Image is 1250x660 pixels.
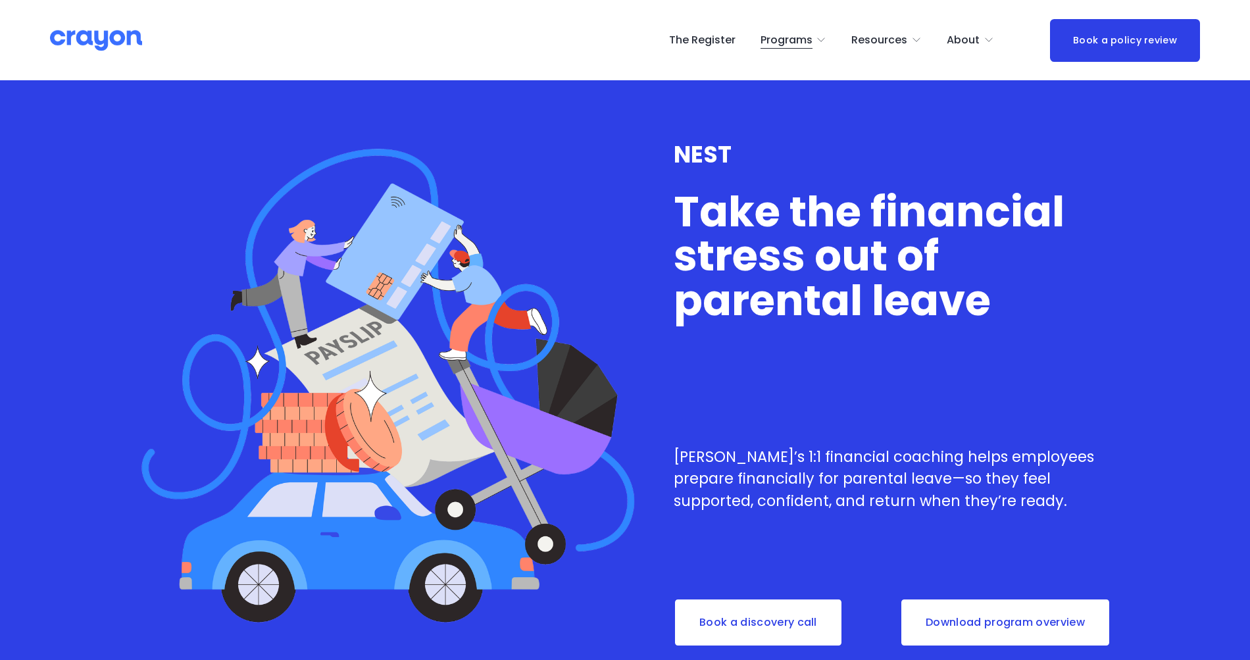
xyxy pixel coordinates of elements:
h1: Take the financial stress out of parental leave [674,190,1119,323]
a: The Register [669,30,736,51]
span: Programs [761,31,813,50]
span: Resources [851,31,907,50]
p: [PERSON_NAME]’s 1:1 financial coaching helps employees prepare financially for parental leave—so ... [674,446,1119,513]
a: Book a policy review [1050,19,1200,62]
span: About [947,31,980,50]
h3: NEST [674,141,1119,168]
a: folder dropdown [761,30,827,51]
a: Download program overview [900,598,1111,647]
a: folder dropdown [947,30,994,51]
a: folder dropdown [851,30,922,51]
img: Crayon [50,29,142,52]
a: Book a discovery call [674,598,842,647]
